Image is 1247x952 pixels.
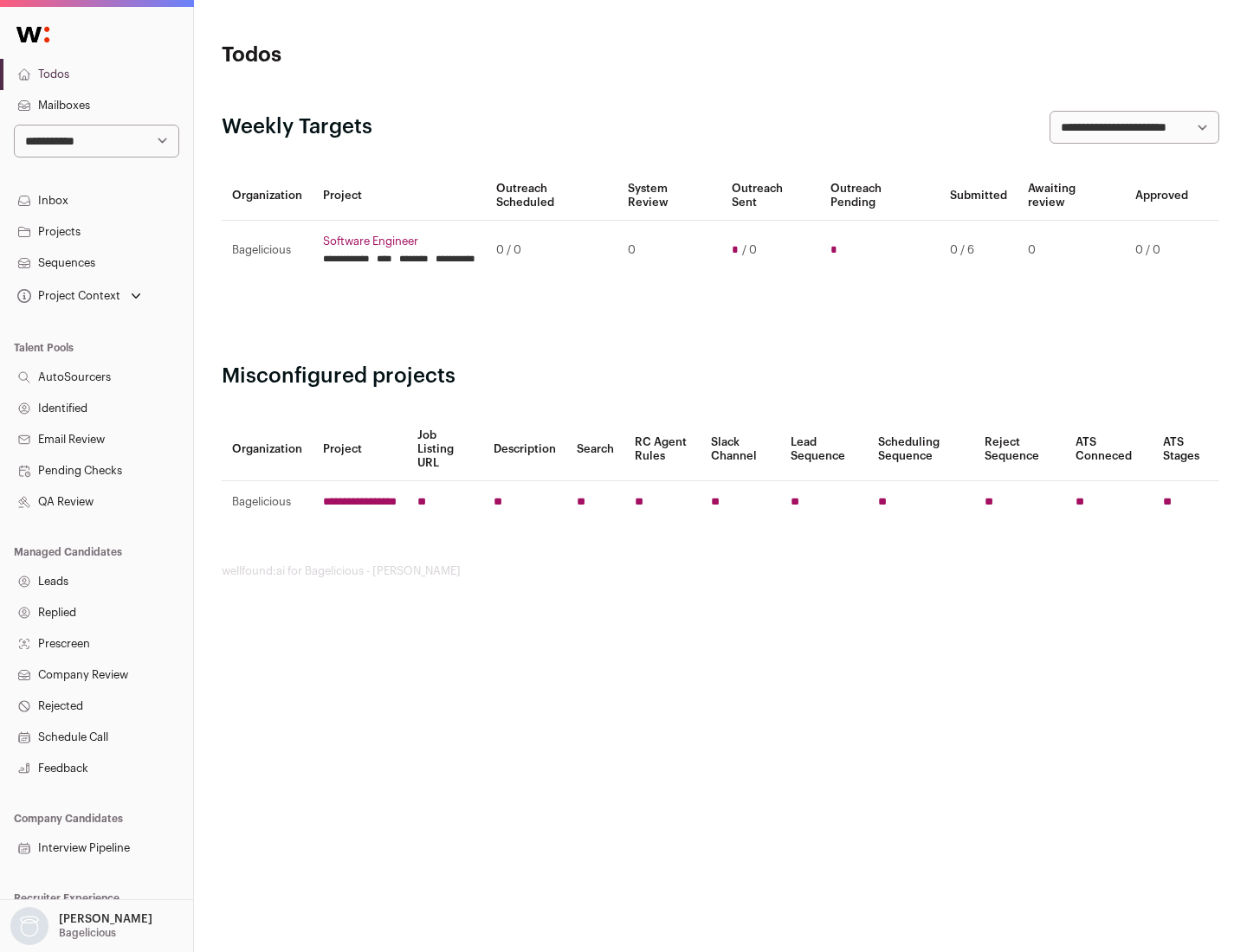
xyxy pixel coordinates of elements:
img: Wellfound [7,17,59,52]
th: Organization [222,171,313,221]
th: Reject Sequence [974,418,1066,481]
th: Approved [1125,171,1199,221]
img: nopic.png [10,907,48,945]
th: Outreach Sent [721,171,821,221]
td: 0 [1018,221,1125,280]
td: Bagelicious [222,221,313,280]
footer: wellfound:ai for Bagelicious - [PERSON_NAME] [222,564,1219,578]
th: Submitted [940,171,1018,221]
th: RC Agent Rules [624,418,700,481]
th: Awaiting review [1018,171,1125,221]
p: Bagelicious [59,926,116,940]
td: 0 [617,221,720,280]
th: Outreach Scheduled [486,171,617,221]
th: Search [566,418,624,481]
h2: Weekly Targets [222,113,372,141]
th: Job Listing URL [407,418,483,481]
th: Project [313,418,407,481]
button: Open dropdown [7,907,156,945]
h2: Misconfigured projects [222,363,1219,390]
th: ATS Stages [1153,418,1219,481]
a: Software Engineer [323,235,475,248]
td: 0 / 0 [1125,221,1199,280]
th: Scheduling Sequence [868,418,974,481]
span: / 0 [742,243,757,257]
button: Open dropdown [14,284,145,308]
th: ATS Conneced [1065,418,1152,481]
th: Project [313,171,486,221]
th: Lead Sequence [780,418,868,481]
th: Outreach Pending [820,171,939,221]
th: Organization [222,418,313,481]
td: Bagelicious [222,481,313,524]
th: Slack Channel [701,418,780,481]
th: Description [483,418,566,481]
h1: Todos [222,42,554,69]
p: [PERSON_NAME] [59,912,152,926]
td: 0 / 6 [940,221,1018,280]
th: System Review [617,171,720,221]
div: Project Context [14,289,120,303]
td: 0 / 0 [486,221,617,280]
